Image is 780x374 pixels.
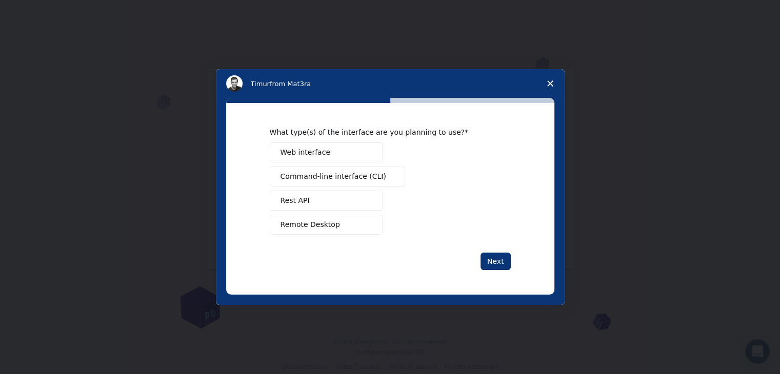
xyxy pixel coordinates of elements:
[281,195,310,206] span: Rest API
[281,219,340,230] span: Remote Desktop
[226,75,243,92] img: Profile image for Timur
[281,147,330,158] span: Web interface
[270,167,405,186] button: Command-line interface (CLI)
[270,191,383,211] button: Rest API
[270,142,383,162] button: Web interface
[481,253,511,270] button: Next
[21,7,57,16] span: Support
[270,128,495,137] div: What type(s) of the interface are you planning to use?
[536,69,565,98] span: Close survey
[251,80,270,88] span: Timur
[281,171,386,182] span: Command-line interface (CLI)
[270,215,383,235] button: Remote Desktop
[270,80,311,88] span: from Mat3ra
